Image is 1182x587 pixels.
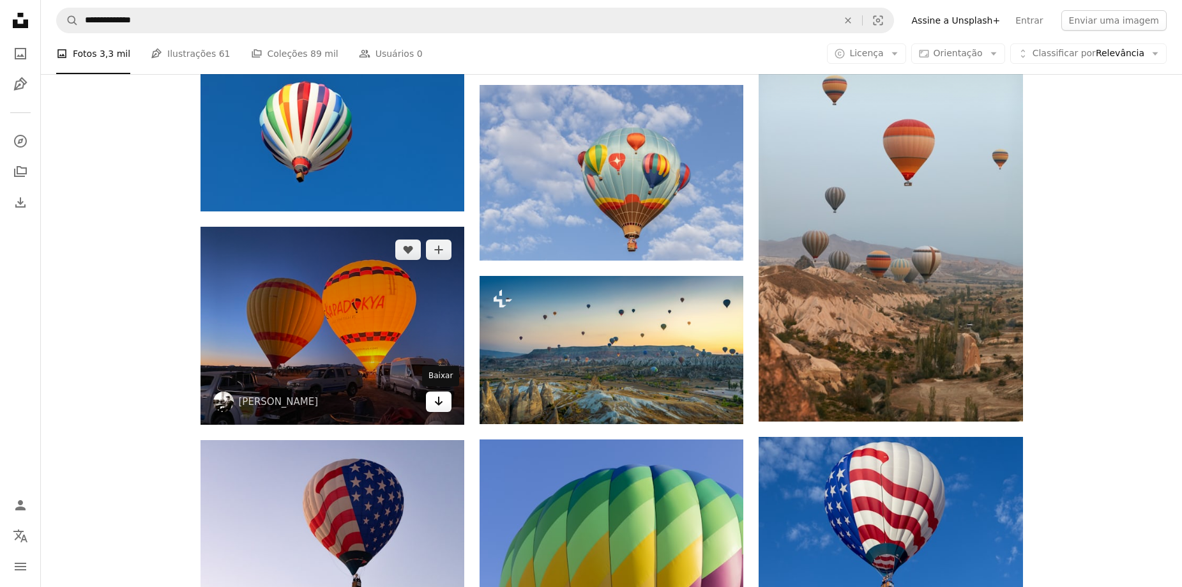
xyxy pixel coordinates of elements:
[8,72,33,97] a: Ilustrações
[8,41,33,66] a: Fotos
[480,85,743,261] img: Um balão de ar quente colorido voando através de um céu azul
[426,392,451,412] a: Baixar
[422,366,459,386] div: Baixar
[56,8,894,33] form: Pesquise conteúdo visual em todo o site
[1010,43,1167,64] button: Classificar porRelevância
[911,43,1005,64] button: Orientação
[480,167,743,178] a: Um balão de ar quente colorido voando através de um céu azul
[863,8,893,33] button: Pesquisa visual
[417,47,423,61] span: 0
[201,118,464,129] a: Um balão de ar quente colorido voando através de um céu azul
[480,344,743,356] a: Balão de ar quente colorido voando sobre a Capadócia, Turquia.
[201,522,464,533] a: Um balão de ar quente com a bandeira americana pintada nele
[1033,47,1144,60] span: Relevância
[219,47,231,61] span: 61
[759,26,1022,422] img: Balões de ar quente no céu. Balões voadores coloridos na natureza acima de colinas de pedra. Alta...
[201,36,464,211] img: Um balão de ar quente colorido voando através de um céu azul
[8,492,33,518] a: Entrar / Cadastrar-se
[8,554,33,579] button: Menu
[827,43,905,64] button: Licença
[426,240,451,260] button: Adicionar à coleção
[904,10,1008,31] a: Assine a Unsplash+
[934,48,983,58] span: Orientação
[834,8,862,33] button: Limpar
[1061,10,1167,31] button: Enviar uma imagem
[8,8,33,36] a: Início — Unsplash
[480,276,743,424] img: Balão de ar quente colorido voando sobre a Capadócia, Turquia.
[201,320,464,332] a: Um grupo de balões de ar quente no céu
[251,33,338,74] a: Coleções 89 mil
[8,128,33,154] a: Explorar
[213,392,234,412] img: Ir para o perfil de Carlo Romero
[310,47,338,61] span: 89 mil
[8,523,33,549] button: Idioma
[8,190,33,215] a: Histórico de downloads
[849,48,883,58] span: Licença
[759,218,1022,229] a: Balões de ar quente no céu. Balões voadores coloridos na natureza acima de colinas de pedra. Alta...
[8,159,33,185] a: Coleções
[395,240,421,260] button: Curtir
[1008,10,1050,31] a: Entrar
[1033,48,1096,58] span: Classificar por
[201,227,464,425] img: Um grupo de balões de ar quente no céu
[359,33,423,74] a: Usuários 0
[57,8,79,33] button: Pesquise na Unsplash
[480,521,743,533] a: Um balão de ar quente colorido voando em um céu azul
[239,395,319,408] a: [PERSON_NAME]
[151,33,230,74] a: Ilustrações 61
[759,519,1022,530] a: Um balão de ar quente com a bandeira americana pintada nele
